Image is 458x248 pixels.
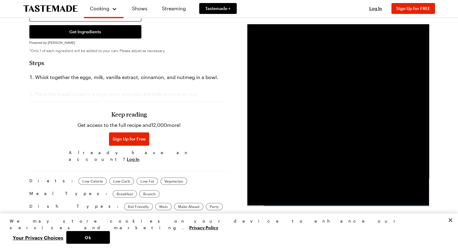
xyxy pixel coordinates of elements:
[210,204,219,209] span: Party
[391,3,435,14] button: Sign Up for FREE
[113,190,137,197] a: Breakfast
[364,5,388,12] button: Log In
[174,203,203,210] a: Make Ahead
[29,190,110,197] span: Meal Types:
[396,6,430,11] span: Sign Up for FREE
[247,24,429,206] iframe: Advertisement
[111,111,147,118] h3: Keep reading
[189,224,218,230] a: More information about your privacy, opens in a new tab
[128,204,149,209] span: Kid Friendly
[10,231,66,244] button: Your Privacy Choices
[124,203,153,210] a: Kid Friendly
[369,6,382,11] span: Log In
[77,121,181,129] p: Get access to the full recipe and 12,000 more!
[69,149,190,163] span: Already have an account?
[29,41,75,45] span: Powered by [PERSON_NAME]
[113,179,130,184] span: Low Carb
[29,203,122,210] span: Dish Types:
[29,72,229,82] li: Whisk together the eggs, milk, vanilla extract, cinnamon, and nutmeg in a bowl.
[206,203,223,210] a: Party
[109,177,134,185] a: Low Carb
[66,231,110,244] button: Ok
[143,191,156,196] span: Brunch
[247,24,429,206] video-js: Video Player
[10,218,443,231] div: We may store cookies on your device to enhance our services and marketing.
[29,25,141,38] button: Get Ingredients
[90,5,109,11] span: Cooking
[199,3,237,14] a: Tastemade +
[137,177,158,185] a: Low Fat
[78,177,107,185] a: Low Calorie
[139,190,160,197] a: Brunch
[205,5,231,12] span: Tastemade +
[29,177,76,185] span: Diets:
[160,177,187,185] a: Vegetarian
[178,204,199,209] span: Make Ahead
[117,191,133,196] span: Breakfast
[29,59,229,66] h2: Steps
[159,204,168,209] span: Main
[29,48,229,53] p: *Only 1 of each ingredient will be added to your cart. Please adjust as necessary.
[90,2,117,15] button: Cooking
[113,136,146,142] span: Sign Up for Free
[164,179,183,184] span: Vegetarian
[109,132,149,146] button: Sign Up for Free
[82,179,103,184] span: Low Calorie
[23,5,78,12] a: To Tastemade Home Page
[444,213,457,227] button: Close
[127,156,140,162] button: Log In
[155,203,172,210] a: Main
[140,179,154,184] span: Low Fat
[29,39,75,45] a: Powered by [PERSON_NAME]
[10,218,443,244] div: Privacy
